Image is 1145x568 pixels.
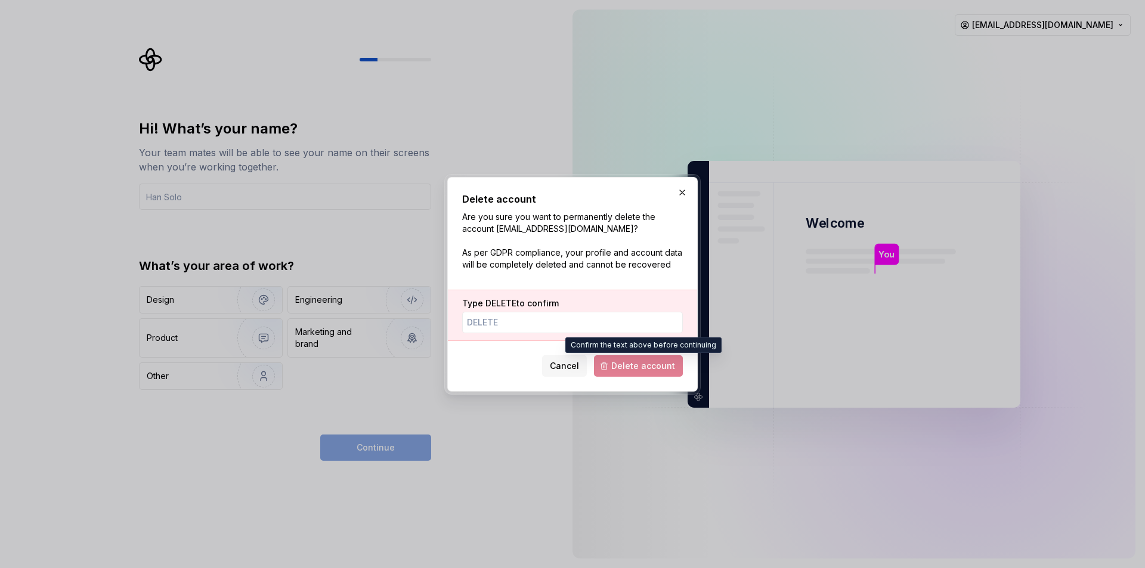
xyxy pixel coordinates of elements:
label: Type to confirm [462,297,559,309]
span: DELETE [485,298,516,308]
div: Confirm the text above before continuing [565,337,722,353]
button: Cancel [542,355,587,377]
p: Are you sure you want to permanently delete the account [EMAIL_ADDRESS][DOMAIN_NAME]? As per GDPR... [462,211,683,271]
h2: Delete account [462,192,683,206]
input: DELETE [462,312,683,333]
span: Cancel [550,360,579,372]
